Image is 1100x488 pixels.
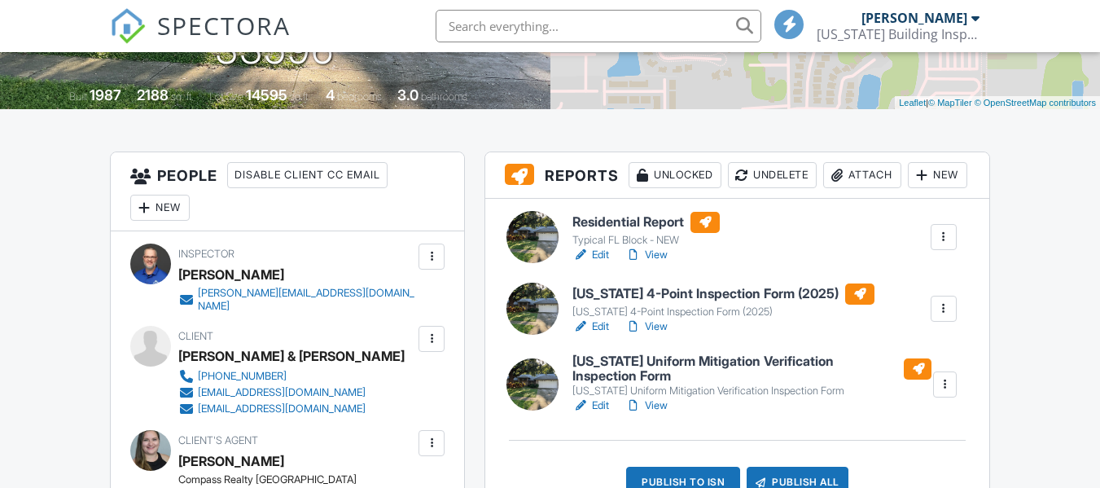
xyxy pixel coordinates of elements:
span: bathrooms [421,90,467,103]
div: New [130,195,190,221]
h6: [US_STATE] Uniform Mitigation Verification Inspection Form [572,354,931,383]
div: 1987 [90,86,121,103]
a: Edit [572,398,609,414]
a: Residential Report Typical FL Block - NEW [572,212,720,248]
h3: People [111,152,464,231]
span: Client [178,330,213,342]
div: 3.0 [397,86,419,103]
h6: Residential Report [572,212,720,233]
div: [EMAIL_ADDRESS][DOMAIN_NAME] [198,386,366,399]
span: Lot Size [209,90,243,103]
a: Edit [572,247,609,263]
a: [EMAIL_ADDRESS][DOMAIN_NAME] [178,401,392,417]
div: [US_STATE] Uniform Mitigation Verification Inspection Form [572,385,931,398]
span: sq. ft. [171,90,194,103]
span: bedrooms [337,90,382,103]
div: [PERSON_NAME] & [PERSON_NAME] [178,344,405,368]
span: Client's Agent [178,434,258,446]
img: The Best Home Inspection Software - Spectora [110,8,146,44]
a: [PERSON_NAME][EMAIL_ADDRESS][DOMAIN_NAME] [178,287,414,313]
div: [PERSON_NAME] [861,10,967,26]
a: © MapTiler [928,98,972,108]
a: View [625,319,668,335]
div: Florida Building Inspection Group [817,26,979,42]
div: [PERSON_NAME][EMAIL_ADDRESS][DOMAIN_NAME] [198,287,414,313]
div: New [908,162,967,188]
div: Undelete [728,162,817,188]
span: Built [69,90,87,103]
div: [PHONE_NUMBER] [198,370,287,383]
a: Leaflet [899,98,926,108]
div: Disable Client CC Email [227,162,388,188]
a: View [625,247,668,263]
div: Unlocked [629,162,721,188]
a: © OpenStreetMap contributors [975,98,1096,108]
a: [EMAIL_ADDRESS][DOMAIN_NAME] [178,385,392,401]
a: [PHONE_NUMBER] [178,368,392,385]
span: Inspector [178,248,234,260]
div: Typical FL Block - NEW [572,234,720,247]
span: SPECTORA [157,8,291,42]
h3: Reports [485,152,988,199]
div: Attach [823,162,901,188]
div: | [895,96,1100,110]
div: 4 [326,86,335,103]
a: View [625,398,668,414]
input: Search everything... [436,10,761,42]
a: SPECTORA [110,22,291,56]
span: sq.ft. [290,90,310,103]
div: [EMAIL_ADDRESS][DOMAIN_NAME] [198,402,366,415]
a: [PERSON_NAME] [178,449,284,473]
a: Edit [572,319,609,335]
div: 14595 [246,86,287,103]
div: [PERSON_NAME] [178,262,284,287]
a: [US_STATE] 4-Point Inspection Form (2025) [US_STATE] 4-Point Inspection Form (2025) [572,284,874,319]
h6: [US_STATE] 4-Point Inspection Form (2025) [572,284,874,305]
div: 2188 [137,86,169,103]
div: [US_STATE] 4-Point Inspection Form (2025) [572,306,874,319]
a: [US_STATE] Uniform Mitigation Verification Inspection Form [US_STATE] Uniform Mitigation Verifica... [572,354,931,398]
div: Compass Realty [GEOGRAPHIC_DATA] [178,473,427,486]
